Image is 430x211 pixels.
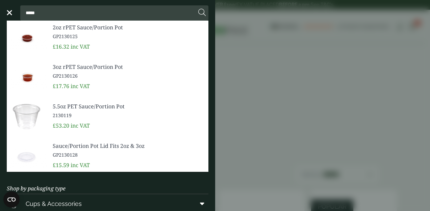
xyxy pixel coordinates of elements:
span: inc VAT [71,82,90,90]
span: 3oz rPET Sauce/Portion Pot [53,63,203,71]
span: 2oz rPET Sauce/Portion Pot [53,23,203,31]
a: 5.5oz PET Sauce/Portion Pot 2130119 [53,102,203,119]
span: £15.59 [53,161,69,169]
span: inc VAT [71,161,90,169]
span: inc VAT [71,43,90,50]
span: £16.32 [53,43,69,50]
span: GP2130125 [53,33,203,40]
a: 3oz rPET Sauce/Portion Pot GP2130126 [53,63,203,79]
a: 2oz rPET Sauce/Portion Pot GP2130125 [53,23,203,40]
img: GP2130125 [7,21,47,53]
img: GP2130128 [7,139,47,172]
img: 2130119 [7,100,47,132]
h3: Shop by packaging type [7,175,208,194]
span: inc VAT [71,122,90,129]
span: GP2130126 [53,72,203,79]
span: GP2130128 [53,151,203,158]
a: Sauce/Portion Pot Lid Fits 2oz & 3oz GP2130128 [53,142,203,158]
span: Cups & Accessories [26,199,82,208]
span: £53.20 [53,122,69,129]
img: GP2130126 [7,60,47,93]
button: Open CMP widget [3,191,20,208]
span: 5.5oz PET Sauce/Portion Pot [53,102,203,110]
span: Sauce/Portion Pot Lid Fits 2oz & 3oz [53,142,203,150]
span: £17.76 [53,82,69,90]
span: 2130119 [53,112,203,119]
